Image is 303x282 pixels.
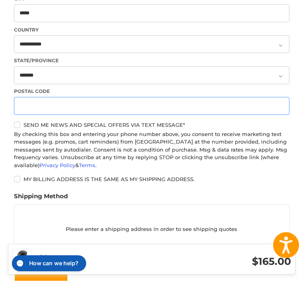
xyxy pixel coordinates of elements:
[14,192,68,205] legend: Shipping Method
[165,255,291,268] h3: $165.00
[79,162,95,168] a: Terms
[14,176,289,182] label: My billing address is the same as my shipping address.
[39,162,75,168] a: Privacy Policy
[40,253,165,262] h3: 1 Item
[14,88,289,95] label: Postal Code
[14,26,289,34] label: Country
[12,249,31,268] img: Mizuno JPX 925 Fli-Hi Hybrid
[237,260,303,282] iframe: Google Customer Reviews
[14,130,289,170] div: By checking this box and entering your phone number above, you consent to receive marketing text ...
[14,57,289,64] label: State/Province
[14,263,68,282] button: Continue
[14,221,289,237] p: Please enter a shipping address in order to see shipping quotes
[8,252,89,274] iframe: Gorgias live chat messenger
[14,122,289,128] label: Send me news and special offers via text message*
